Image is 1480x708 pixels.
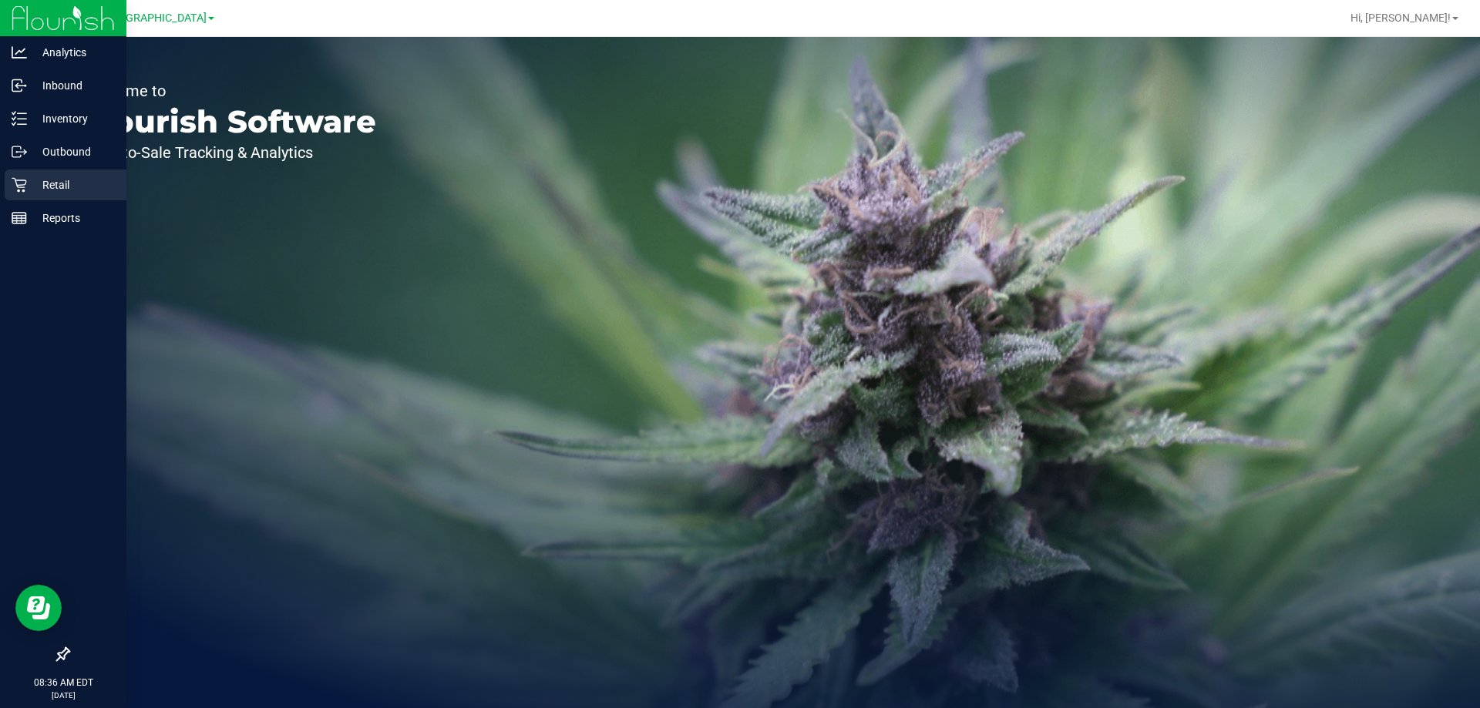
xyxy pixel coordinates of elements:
[27,43,119,62] p: Analytics
[1350,12,1451,24] span: Hi, [PERSON_NAME]!
[27,209,119,227] p: Reports
[15,585,62,631] iframe: Resource center
[7,690,119,701] p: [DATE]
[83,145,376,160] p: Seed-to-Sale Tracking & Analytics
[7,676,119,690] p: 08:36 AM EDT
[27,76,119,95] p: Inbound
[27,176,119,194] p: Retail
[101,12,207,25] span: [GEOGRAPHIC_DATA]
[83,106,376,137] p: Flourish Software
[12,45,27,60] inline-svg: Analytics
[12,144,27,159] inline-svg: Outbound
[83,83,376,99] p: Welcome to
[12,210,27,226] inline-svg: Reports
[12,111,27,126] inline-svg: Inventory
[12,78,27,93] inline-svg: Inbound
[27,109,119,128] p: Inventory
[12,177,27,193] inline-svg: Retail
[27,143,119,161] p: Outbound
